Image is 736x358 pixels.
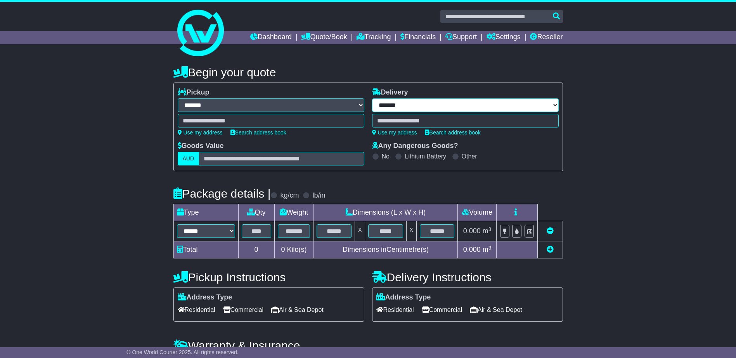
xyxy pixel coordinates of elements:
a: Financials [400,31,436,44]
td: Volume [458,204,497,221]
label: Address Type [376,293,431,302]
label: lb/in [312,191,325,200]
a: Reseller [530,31,563,44]
td: Dimensions (L x W x H) [313,204,458,221]
a: Search address book [230,129,286,136]
td: Weight [274,204,313,221]
a: Tracking [357,31,391,44]
label: Pickup [178,88,210,97]
label: Any Dangerous Goods? [372,142,458,150]
a: Use my address [178,129,223,136]
a: Remove this item [547,227,554,235]
label: Other [462,153,477,160]
span: Air & Sea Depot [271,304,324,316]
span: Residential [178,304,215,316]
span: m [483,227,492,235]
a: Settings [487,31,521,44]
a: Search address book [425,129,481,136]
td: 0 [238,241,274,258]
span: Air & Sea Depot [470,304,522,316]
span: 0.000 [463,246,481,253]
a: Support [445,31,477,44]
h4: Pickup Instructions [173,271,364,284]
h4: Delivery Instructions [372,271,563,284]
td: Dimensions in Centimetre(s) [313,241,458,258]
label: Lithium Battery [405,153,446,160]
a: Add new item [547,246,554,253]
label: AUD [178,152,199,165]
a: Quote/Book [301,31,347,44]
label: kg/cm [280,191,299,200]
span: m [483,246,492,253]
td: Kilo(s) [274,241,313,258]
span: 0 [281,246,285,253]
a: Dashboard [250,31,292,44]
label: No [382,153,390,160]
span: Commercial [223,304,263,316]
td: x [406,221,416,241]
label: Delivery [372,88,408,97]
h4: Begin your quote [173,66,563,79]
h4: Package details | [173,187,271,200]
span: © One World Courier 2025. All rights reserved. [126,349,239,355]
td: Type [173,204,238,221]
a: Use my address [372,129,417,136]
td: Total [173,241,238,258]
span: 0.000 [463,227,481,235]
td: Qty [238,204,274,221]
span: Residential [376,304,414,316]
label: Goods Value [178,142,224,150]
label: Address Type [178,293,232,302]
sup: 3 [488,245,492,251]
td: x [355,221,365,241]
span: Commercial [422,304,462,316]
sup: 3 [488,226,492,232]
h4: Warranty & Insurance [173,339,563,352]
